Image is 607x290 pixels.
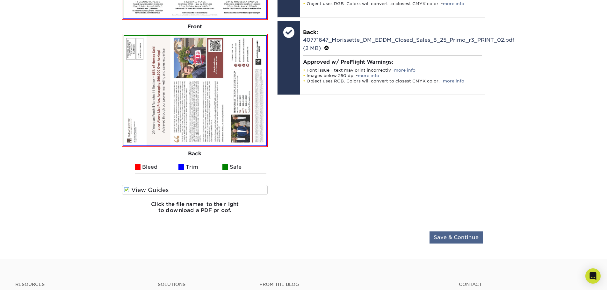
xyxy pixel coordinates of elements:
[459,282,592,287] a: Contact
[122,147,268,161] div: Back
[222,161,266,173] li: Safe
[430,231,483,244] input: Save & Continue
[122,20,268,34] div: Front
[303,37,514,51] a: 40771647_Morissette_DM_EDDM_Closed_Sales_8_25_Primo_r3_PRINT_02.pdf (2 MB)
[15,282,148,287] h4: Resources
[303,29,318,35] span: Back:
[122,185,268,195] label: View Guides
[394,68,416,73] a: more info
[259,282,442,287] h4: From the Blog
[2,271,54,288] iframe: Google Customer Reviews
[443,79,464,83] a: more info
[135,161,179,173] li: Bleed
[122,201,268,218] h6: Click the file names to the right to download a PDF proof.
[178,161,222,173] li: Trim
[303,78,482,84] li: Object uses RGB. Colors will convert to closest CMYK color. -
[303,67,482,73] li: Font issue - text may print incorrectly -
[303,1,482,6] li: Object uses RGB. Colors will convert to closest CMYK color. -
[358,73,379,78] a: more info
[303,59,482,65] h4: Approved w/ PreFlight Warnings:
[158,282,250,287] h4: Solutions
[443,1,464,6] a: more info
[585,268,601,284] div: Open Intercom Messenger
[303,73,482,78] li: Images below 250 dpi -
